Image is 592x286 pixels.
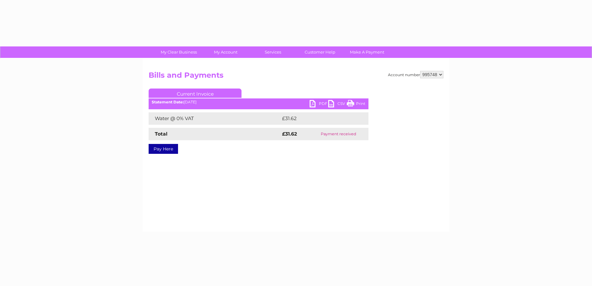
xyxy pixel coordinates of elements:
[153,46,204,58] a: My Clear Business
[347,100,365,109] a: Print
[149,112,281,125] td: Water @ 0% VAT
[294,46,346,58] a: Customer Help
[149,89,242,98] a: Current Invoice
[282,131,297,137] strong: £31.62
[342,46,393,58] a: Make A Payment
[149,144,178,154] a: Pay Here
[309,128,369,140] td: Payment received
[388,71,443,78] div: Account number
[247,46,298,58] a: Services
[152,100,184,104] b: Statement Date:
[310,100,328,109] a: PDF
[149,100,368,104] div: [DATE]
[149,71,443,83] h2: Bills and Payments
[328,100,347,109] a: CSV
[281,112,355,125] td: £31.62
[200,46,251,58] a: My Account
[155,131,168,137] strong: Total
